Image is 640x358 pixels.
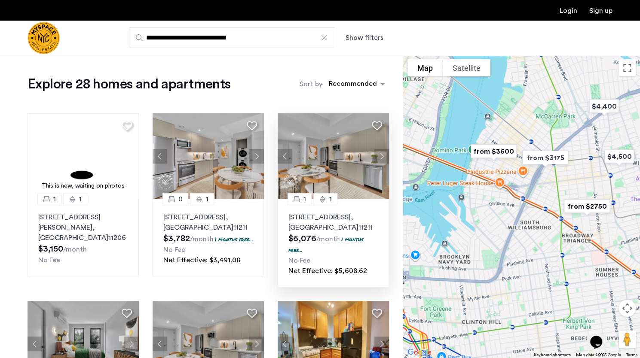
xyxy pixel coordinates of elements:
span: 1 [329,194,332,204]
h1: Explore 28 homes and apartments [28,76,230,93]
span: Map data ©2025 Google [576,353,621,357]
span: $6,076 [288,234,316,243]
button: Keyboard shortcuts [534,352,571,358]
img: 1995_638575268748774069.jpeg [278,113,389,199]
a: Registration [589,7,612,14]
button: Next apartment [124,337,139,351]
sub: /month [190,236,214,243]
button: Previous apartment [153,337,167,351]
span: 0 [178,194,183,204]
span: 1 [303,194,306,204]
label: Sort by [300,79,322,89]
button: Previous apartment [28,337,42,351]
img: 1.gif [28,113,139,199]
sub: /month [316,236,340,243]
a: Terms (opens in new tab) [626,352,637,358]
div: from $2750 [557,193,617,219]
span: 1 [53,194,56,204]
button: Previous apartment [278,337,292,351]
span: Net Effective: $3,491.08 [163,257,240,264]
div: from $3175 [515,145,575,171]
p: [STREET_ADDRESS] 11211 [163,212,253,233]
button: Show satellite imagery [443,59,490,76]
button: Next apartment [249,337,264,351]
button: Drag Pegman onto the map to open Street View [619,331,636,348]
div: Recommended [328,79,377,91]
span: $3,782 [163,234,190,243]
span: No Fee [38,257,60,264]
a: This is new, waiting on photos [28,113,139,199]
button: Next apartment [249,149,264,164]
sub: /month [63,246,87,253]
button: Toggle fullscreen view [619,59,636,76]
p: 1 months free... [215,236,253,243]
button: Next apartment [374,149,389,164]
a: Cazamio Logo [28,22,60,54]
span: 1 [79,194,82,204]
img: logo [28,22,60,54]
p: [STREET_ADDRESS] 11211 [288,212,378,233]
a: 11[STREET_ADDRESS][PERSON_NAME], [GEOGRAPHIC_DATA]11206No Fee [28,199,139,276]
img: 1995_638575268748822459.jpeg [153,113,264,199]
div: from $3600 [464,138,524,164]
a: Open this area in Google Maps (opens a new window) [405,347,434,358]
a: 11[STREET_ADDRESS], [GEOGRAPHIC_DATA]112111 months free...No FeeNet Effective: $5,608.62 [278,199,389,287]
p: [STREET_ADDRESS][PERSON_NAME] 11206 [38,212,128,243]
div: $4,400 [582,93,626,119]
button: Next apartment [374,337,389,351]
button: Map camera controls [619,300,636,317]
ng-select: sort-apartment [325,76,389,92]
button: Previous apartment [278,149,292,164]
a: Login [560,7,577,14]
button: Show or hide filters [346,33,383,43]
div: This is new, waiting on photos [32,182,135,191]
span: No Fee [288,257,310,264]
img: Google [405,347,434,358]
span: No Fee [163,246,185,253]
button: Show street map [407,59,443,76]
button: Previous apartment [153,149,167,164]
input: Apartment Search [129,27,335,48]
iframe: chat widget [587,324,614,349]
span: 1 [206,194,208,204]
span: Net Effective: $5,608.62 [288,267,367,274]
span: $3,150 [38,245,63,253]
a: 01[STREET_ADDRESS], [GEOGRAPHIC_DATA]112111 months free...No FeeNet Effective: $3,491.08 [153,199,264,276]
